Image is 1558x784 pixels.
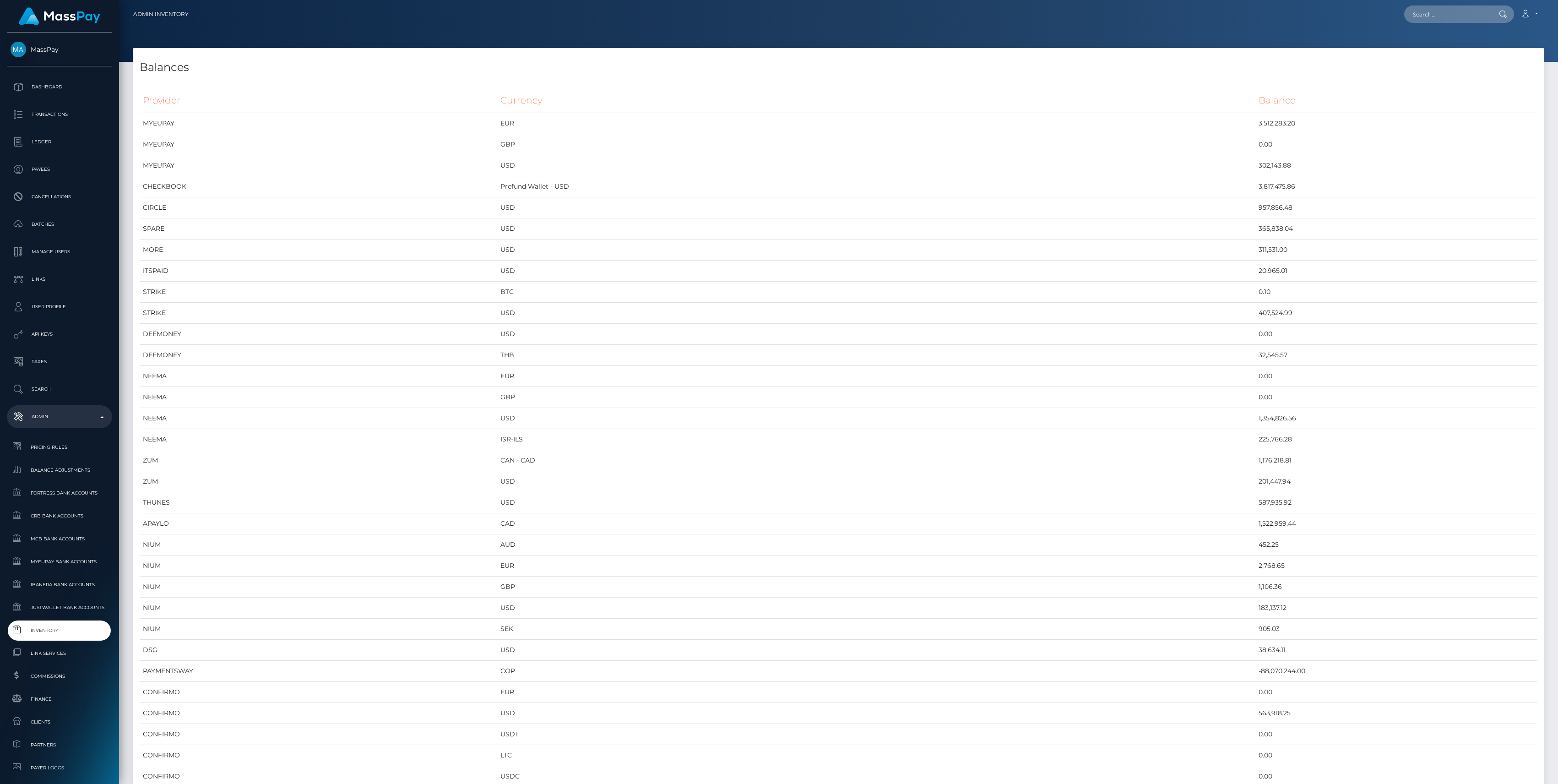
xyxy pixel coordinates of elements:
a: Search [7,378,112,401]
th: Provider [140,88,497,113]
td: GBP [497,134,1256,155]
a: Taxes [7,350,112,373]
td: 201,447.94 [1255,471,1537,492]
input: Search... [1404,5,1490,23]
td: EUR [497,682,1256,703]
td: STRIKE [140,303,497,324]
td: 302,143.88 [1255,155,1537,176]
a: Cancellations [7,185,112,208]
td: 0.00 [1255,724,1537,745]
td: USDT [497,724,1256,745]
td: 0.00 [1255,745,1537,766]
td: CONFIRMO [140,745,497,766]
span: Finance [11,694,109,704]
td: SPARE [140,218,497,240]
td: CHECKBOOK [140,176,497,197]
td: NIUM [140,534,497,555]
p: Dashboard [11,80,109,94]
span: MCB Bank Accounts [11,534,109,544]
p: Admin [11,410,109,424]
td: 1,354,826.56 [1255,408,1537,429]
td: LTC [497,745,1256,766]
td: ZUM [140,471,497,492]
td: CIRCLE [140,197,497,218]
td: USD [497,240,1256,261]
p: API Keys [11,327,109,341]
span: Fortress Bank Accounts [11,488,109,498]
td: CONFIRMO [140,724,497,745]
a: Transactions [7,103,112,126]
td: 20,965.01 [1255,261,1537,282]
td: 587,935.92 [1255,492,1537,513]
h4: Balances [140,60,1537,76]
span: Clients [11,717,109,727]
td: DEEMONEY [140,324,497,345]
a: Dashboard [7,76,112,98]
a: Payer Logos [7,758,112,778]
td: APAYLO [140,513,497,534]
td: STRIKE [140,282,497,303]
a: Manage Users [7,240,112,263]
th: Currency [497,88,1256,113]
td: 0.00 [1255,134,1537,155]
td: 0.00 [1255,682,1537,703]
td: 365,838.04 [1255,218,1537,240]
td: NIUM [140,619,497,640]
td: DEEMONEY [140,345,497,366]
p: Payees [11,163,109,176]
td: 0.00 [1255,366,1537,387]
td: USD [497,640,1256,661]
span: CRB Bank Accounts [11,511,109,521]
td: GBP [497,387,1256,408]
span: Ibanera Bank Accounts [11,579,109,590]
td: ISR-ILS [497,429,1256,450]
p: Cancellations [11,190,109,204]
span: Pricing Rules [11,442,109,452]
td: MYEUPAY [140,113,497,134]
td: THB [497,345,1256,366]
td: ZUM [140,450,497,471]
a: Admin Inventory [133,5,189,24]
p: Manage Users [11,245,109,259]
td: USD [497,155,1256,176]
a: Payees [7,158,112,181]
td: PAYMENTSWAY [140,661,497,682]
td: 957,856.48 [1255,197,1537,218]
td: 563,918.25 [1255,703,1537,724]
span: Inventory [11,625,109,636]
p: Search [11,382,109,396]
a: Ledger [7,131,112,153]
td: USD [497,261,1256,282]
td: 3,512,283.20 [1255,113,1537,134]
a: Links [7,268,112,291]
a: MCB Bank Accounts [7,529,112,549]
td: USD [497,324,1256,345]
td: 0.00 [1255,324,1537,345]
td: 183,137.12 [1255,598,1537,619]
td: USD [497,492,1256,513]
td: EUR [497,113,1256,134]
td: 2,768.65 [1255,555,1537,577]
td: USD [497,197,1256,218]
span: MyEUPay Bank Accounts [11,556,109,567]
span: Commissions [11,671,109,681]
a: Balance Adjustments [7,460,112,480]
td: USD [497,703,1256,724]
td: USD [497,218,1256,240]
a: MyEUPay Bank Accounts [7,552,112,572]
td: 1,522,959.44 [1255,513,1537,534]
a: Ibanera Bank Accounts [7,575,112,594]
a: Partners [7,735,112,755]
td: NEEMA [140,429,497,450]
td: GBP [497,577,1256,598]
a: Clients [7,712,112,732]
td: THUNES [140,492,497,513]
td: 311,531.00 [1255,240,1537,261]
a: Inventory [7,621,112,640]
td: Prefund Wallet - USD [497,176,1256,197]
td: NIUM [140,577,497,598]
td: 452.25 [1255,534,1537,555]
td: CONFIRMO [140,703,497,724]
p: Ledger [11,135,109,149]
td: 0.10 [1255,282,1537,303]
